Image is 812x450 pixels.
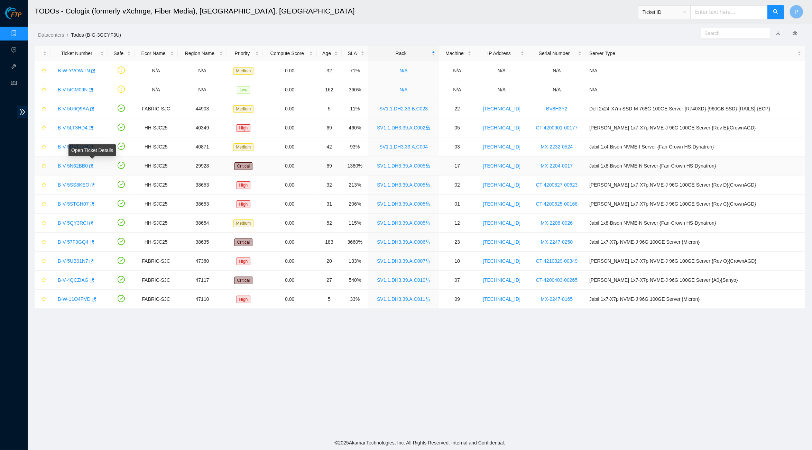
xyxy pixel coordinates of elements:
[38,294,47,305] button: star
[585,290,805,309] td: Jabil 1x7-X7p NVME-J 96G 100GE Server {Micron}
[233,105,254,113] span: Medium
[263,271,317,290] td: 0.00
[483,220,520,226] a: [TECHNICAL_ID]
[263,252,317,271] td: 0.00
[118,124,125,131] span: check-circle
[41,144,46,150] span: star
[377,296,430,302] a: SV1.1.DH3.39.A.C011lock
[342,137,368,156] td: 93%
[41,278,46,283] span: star
[585,175,805,195] td: [PERSON_NAME] 1x7-X7p NVME-J 96G 100GE Server {Rev D}{CrownAGD}
[377,258,430,264] a: SV1.1.DH3.39.A.C007lock
[135,233,178,252] td: HH-SJC25
[439,290,476,309] td: 09
[317,80,342,99] td: 162
[585,252,805,271] td: [PERSON_NAME] 1x7-X7p NVME-J 96G 100GE Server {Rev O}{CrownAGD}
[585,118,805,137] td: [PERSON_NAME] 1x7-X7p NVME-J 96G 100GE Server {Rev E}{CrownAGD}
[425,240,430,244] span: lock
[776,30,781,36] a: download
[439,99,476,118] td: 22
[237,200,251,208] span: High
[475,80,528,99] td: N/A
[342,99,368,118] td: 11%
[379,144,428,150] a: SV1.1.DH3.39.A.C004
[58,144,88,150] a: B-V-5R4TJXH
[38,141,47,152] button: star
[536,125,578,130] a: CT-4200901-00177
[41,240,46,245] span: star
[439,271,476,290] td: 07
[178,233,227,252] td: 38635
[317,156,342,175] td: 69
[342,61,368,80] td: 71%
[38,103,47,114] button: star
[317,118,342,137] td: 69
[135,195,178,214] td: HH-SJC25
[585,80,805,99] td: N/A
[793,31,797,36] span: eye
[178,290,227,309] td: 47110
[585,214,805,233] td: Jabil 1x8-Bison NVME-N Server {Fan-Crown HS-Dynatron}
[58,163,88,169] a: B-V-5N62BB0
[135,252,178,271] td: FABRIC-SJC
[234,162,253,170] span: Critical
[536,277,578,283] a: CT-4200403-00265
[71,32,121,38] a: Todos (B-G-3GCYF3U)
[263,99,317,118] td: 0.00
[41,106,46,112] span: star
[439,252,476,271] td: 10
[41,201,46,207] span: star
[377,201,430,207] a: SV1.1.DH3.39.A.C005lock
[317,290,342,309] td: 5
[585,61,805,80] td: N/A
[317,252,342,271] td: 20
[135,80,178,99] td: N/A
[58,220,88,226] a: B-V-5QY3RCI
[118,276,125,283] span: check-circle
[237,181,251,189] span: High
[585,99,805,118] td: Dell 2x24-X7m SSD-M 768G 100GE Server {R740XD} {960GB SSD} {RAILS} {ECP}
[585,233,805,252] td: Jabil 1x7-X7p NVME-J 96G 100GE Server {Micron}
[58,182,89,188] a: B-V-5SS8KEO
[233,219,254,227] span: Medium
[439,233,476,252] td: 23
[118,143,125,150] span: check-circle
[541,163,573,169] a: MX-2204-0017
[379,106,428,111] a: SV1.1.DH2.33.B.C023
[135,118,178,137] td: HH-SJC25
[118,219,125,226] span: check-circle
[377,277,430,283] a: SV1.1.DH3.39.A.C010lock
[58,201,89,207] a: B-V-5STGH07
[118,238,125,245] span: check-circle
[317,137,342,156] td: 42
[135,290,178,309] td: FABRIC-SJC
[135,156,178,175] td: HH-SJC25
[263,118,317,137] td: 0.00
[178,118,227,137] td: 40349
[118,66,125,74] span: exclamation-circle
[704,29,760,37] input: Search
[483,239,520,245] a: [TECHNICAL_ID]
[58,239,89,245] a: B-V-57F9GQ4
[771,28,786,39] button: download
[263,156,317,175] td: 0.00
[377,163,430,169] a: SV1.1.DH3.39.A.C005lock
[38,236,47,247] button: star
[439,118,476,137] td: 05
[483,144,520,150] a: [TECHNICAL_ID]
[263,290,317,309] td: 0.00
[41,163,46,169] span: star
[58,277,89,283] a: B-V-4QCZIAG
[342,195,368,214] td: 206%
[795,8,799,16] span: P
[38,217,47,228] button: star
[118,200,125,207] span: check-circle
[439,156,476,175] td: 17
[58,68,90,73] a: B-W-YVOWTN
[118,295,125,302] span: check-circle
[234,277,253,284] span: Critical
[178,252,227,271] td: 47380
[773,9,778,16] span: search
[585,271,805,290] td: [PERSON_NAME] 1x7-X7p NVME-J 96G 100GE Server {A0}{Sanyo}
[317,175,342,195] td: 32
